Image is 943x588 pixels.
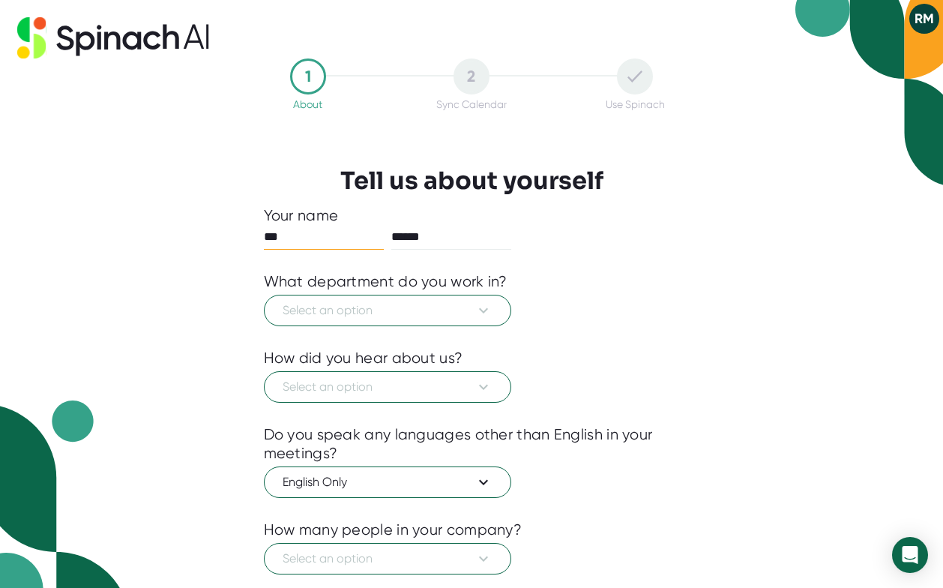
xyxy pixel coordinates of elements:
button: Select an option [264,543,511,574]
div: What department do you work in? [264,272,507,291]
div: How did you hear about us? [264,349,463,367]
div: Do you speak any languages other than English in your meetings? [264,425,680,463]
div: Open Intercom Messenger [892,537,928,573]
div: Use Spinach [606,98,665,110]
span: Select an option [283,301,492,319]
div: About [293,98,322,110]
button: RM [909,4,939,34]
div: 1 [290,58,326,94]
button: Select an option [264,371,511,403]
button: Select an option [264,295,511,326]
span: Select an option [283,550,492,568]
div: Your name [264,206,680,225]
div: Sync Calendar [436,98,507,110]
div: 2 [454,58,489,94]
span: English Only [283,473,492,491]
button: English Only [264,466,511,498]
span: Select an option [283,378,492,396]
div: How many people in your company? [264,520,522,539]
h3: Tell us about yourself [340,166,603,195]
